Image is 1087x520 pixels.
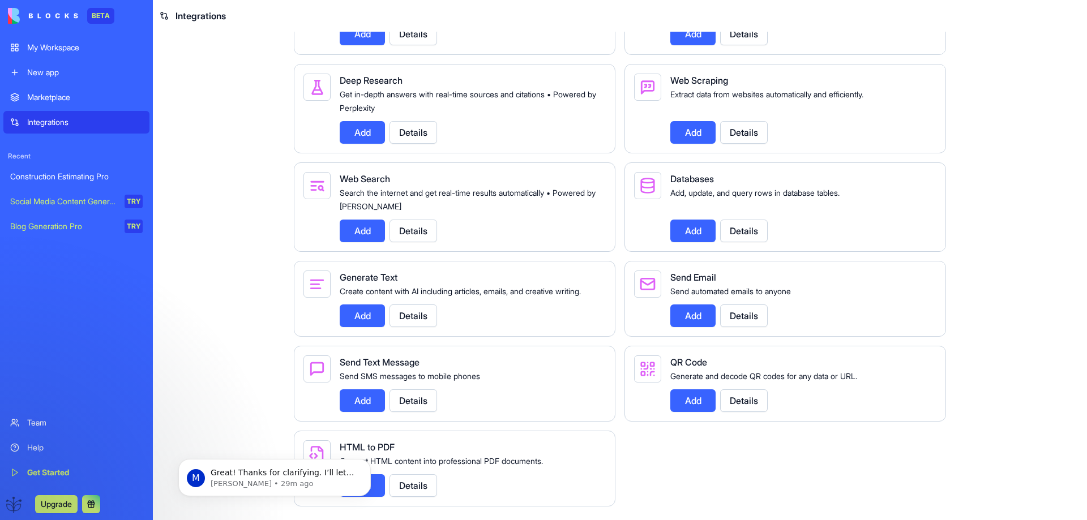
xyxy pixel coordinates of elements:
button: Details [390,220,437,242]
div: Social Media Content Generator [10,196,117,207]
img: logo [8,8,78,24]
span: Generate Text [340,272,397,283]
button: Add [670,121,716,144]
button: Add [340,121,385,144]
span: Send Email [670,272,716,283]
span: Deep Research [340,75,403,86]
span: Get in-depth answers with real-time sources and citations • Powered by Perplexity [340,89,596,113]
a: BETA [8,8,114,24]
span: Create content with AI including articles, emails, and creative writing. [340,286,581,296]
div: TRY [125,220,143,233]
a: Marketplace [3,86,149,109]
div: New app [27,67,143,78]
div: My Workspace [27,42,143,53]
a: Help [3,436,149,459]
span: Generate and decode QR codes for any data or URL. [670,371,857,381]
div: Integrations [27,117,143,128]
button: Details [390,389,437,412]
button: Details [390,23,437,45]
button: Details [390,474,437,497]
span: Search the internet and get real-time results automatically • Powered by [PERSON_NAME] [340,188,596,211]
span: Send automated emails to anyone [670,286,791,296]
span: Send SMS messages to mobile phones [340,371,480,381]
a: Blog Generation ProTRY [3,215,149,238]
button: Details [720,121,768,144]
a: Integrations [3,111,149,134]
span: Add, update, and query rows in database tables. [670,188,840,197]
button: Details [720,389,768,412]
button: Add [670,389,716,412]
button: Add [340,304,385,327]
button: Add [340,220,385,242]
span: Databases [670,173,714,184]
iframe: Intercom notifications message [161,435,388,514]
span: Web Scraping [670,75,728,86]
button: Details [390,121,437,144]
div: Marketplace [27,92,143,103]
button: Details [720,220,768,242]
a: My Workspace [3,36,149,59]
div: Construction Estimating Pro [10,171,143,182]
span: QR Code [670,356,707,368]
a: Upgrade [35,498,78,509]
span: Extract data from websites automatically and efficiently. [670,89,863,99]
span: Recent [3,152,149,161]
button: Add [340,389,385,412]
button: Details [720,304,768,327]
a: Get Started [3,461,149,484]
div: BETA [87,8,114,24]
button: Upgrade [35,495,78,513]
div: TRY [125,195,143,208]
div: Get Started [27,467,143,478]
button: Details [390,304,437,327]
button: Details [720,23,768,45]
a: Team [3,411,149,434]
div: Help [27,442,143,453]
button: Add [340,23,385,45]
span: Send Text Message [340,356,420,368]
a: New app [3,61,149,84]
button: Add [670,23,716,45]
span: Web Search [340,173,390,184]
span: Integrations [176,9,226,23]
a: Social Media Content GeneratorTRY [3,190,149,213]
div: Team [27,417,143,428]
img: ACg8ocJXc4biGNmL-6_84M9niqKohncbsBQNEji79DO8k46BE60Re2nP=s96-c [6,495,24,513]
button: Add [670,304,716,327]
div: Blog Generation Pro [10,221,117,232]
span: Convert HTML content into professional PDF documents. [340,456,543,466]
button: Add [670,220,716,242]
a: Construction Estimating Pro [3,165,149,188]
